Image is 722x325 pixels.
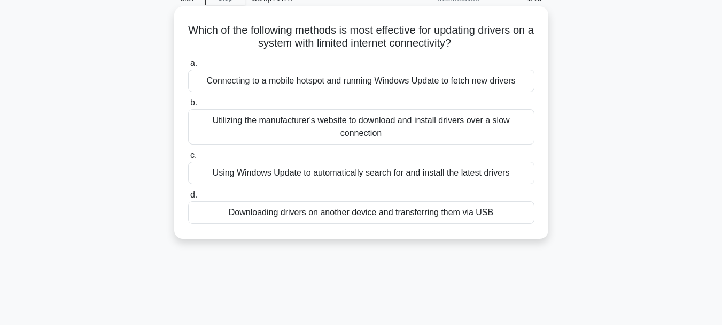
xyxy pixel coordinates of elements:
[190,150,197,160] span: c.
[187,24,535,50] h5: Which of the following methods is most effective for updating drivers on a system with limited in...
[188,70,534,92] div: Connecting to a mobile hotspot and running Windows Update to fetch new drivers
[190,58,197,67] span: a.
[188,201,534,224] div: Downloading drivers on another device and transferring them via USB
[188,109,534,145] div: Utilizing the manufacturer's website to download and install drivers over a slow connection
[188,162,534,184] div: Using Windows Update to automatically search for and install the latest drivers
[190,98,197,107] span: b.
[190,190,197,199] span: d.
